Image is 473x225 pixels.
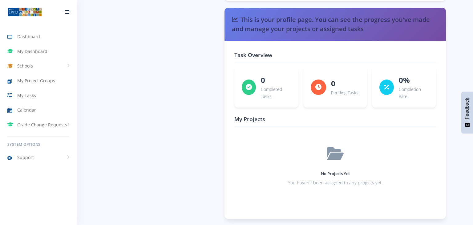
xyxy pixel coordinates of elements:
h6: System Options [7,142,69,147]
span: Calendar [17,107,36,113]
span: Grade Change Requests [17,121,67,128]
span: Schools [17,63,33,69]
p: You haven't been assigned to any projects yet. [239,179,431,186]
h5: No Projects Yet [239,171,431,177]
p: Completed Tasks [261,86,291,100]
p: Completion Rate [399,86,429,100]
h3: This is your profile page. You can see the progress you've made and manage your projects or assig... [232,15,439,34]
button: Feedback - Show survey [461,92,473,133]
h4: My Projects [234,115,436,126]
h5: 0 [261,75,291,86]
p: Pending Tasks [331,89,358,96]
span: My Tasks [17,92,36,99]
span: My Dashboard [17,48,47,55]
span: Support [17,154,34,161]
span: My Project Groups [17,77,55,84]
h5: 0% [399,75,429,86]
h5: 0 [331,78,358,89]
span: Feedback [464,98,470,119]
h4: Task Overview [234,51,436,62]
span: Dashboard [17,33,40,40]
img: ... [7,7,42,17]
